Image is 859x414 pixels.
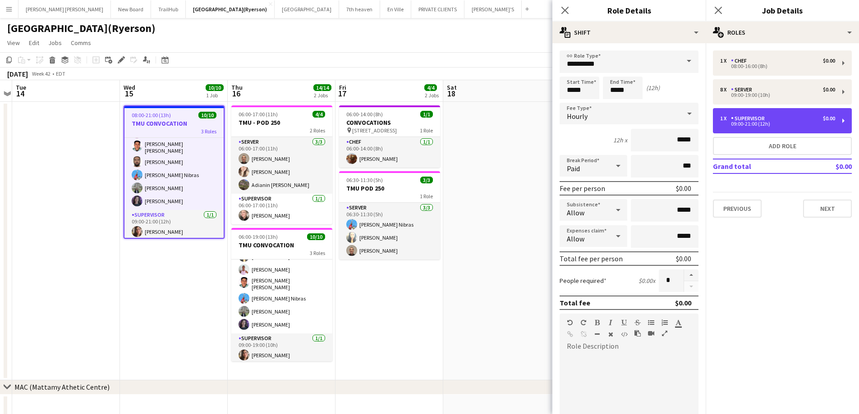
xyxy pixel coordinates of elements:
[720,86,731,93] div: 8 x
[720,58,731,64] div: 1 x
[420,127,433,134] span: 1 Role
[661,330,668,337] button: Fullscreen
[346,177,383,183] span: 06:30-11:30 (5h)
[124,210,224,241] app-card-role: SUPERVISOR1/109:00-21:00 (12h)[PERSON_NAME]
[312,111,325,118] span: 4/4
[67,37,95,49] a: Comms
[560,254,623,263] div: Total fee per person
[713,200,762,218] button: Previous
[420,193,433,200] span: 1 Role
[71,39,91,47] span: Comms
[675,298,691,307] div: $0.00
[634,319,641,326] button: Strikethrough
[111,0,151,18] button: New Board
[420,177,433,183] span: 3/3
[661,319,668,326] button: Ordered List
[231,241,332,249] h3: TMU CONVOCATION
[823,58,835,64] div: $0.00
[567,164,580,173] span: Paid
[621,319,627,326] button: Underline
[29,39,39,47] span: Edit
[446,88,457,99] span: 18
[560,184,605,193] div: Fee per person
[424,84,437,91] span: 4/4
[425,92,439,99] div: 2 Jobs
[230,88,243,99] span: 16
[720,93,835,97] div: 09:00-19:00 (10h)
[420,111,433,118] span: 1/1
[7,69,28,78] div: [DATE]
[339,118,440,127] h3: CONVOCATIONS
[713,137,852,155] button: Add role
[552,5,706,16] h3: Role Details
[7,22,156,35] h1: [GEOGRAPHIC_DATA](Ryerson)
[339,171,440,259] app-job-card: 06:30-11:30 (5h)3/3TMU POD 2501 RoleSERVER3/306:30-11:30 (5h)[PERSON_NAME] Nibras[PERSON_NAME][PE...
[56,70,65,77] div: EDT
[648,319,654,326] button: Unordered List
[613,136,627,144] div: 12h x
[310,127,325,134] span: 2 Roles
[132,112,171,118] span: 08:00-21:00 (13h)
[567,208,584,217] span: Allow
[231,194,332,224] app-card-role: SUPERVISOR1/106:00-17:00 (11h)[PERSON_NAME]
[731,86,756,93] div: SERVER
[411,0,464,18] button: PRIVATE CLIENTS
[151,0,186,18] button: TrailHub
[580,319,587,326] button: Redo
[124,85,224,210] app-card-role: [PERSON_NAME][PERSON_NAME][PERSON_NAME][PERSON_NAME] [PERSON_NAME][PERSON_NAME][PERSON_NAME] Nibr...
[201,128,216,135] span: 3 Roles
[4,37,23,49] a: View
[30,70,52,77] span: Week 42
[239,111,278,118] span: 06:00-17:00 (11h)
[231,209,332,333] app-card-role: [PERSON_NAME][PERSON_NAME][PERSON_NAME][PERSON_NAME][PERSON_NAME] [PERSON_NAME][PERSON_NAME] Nibr...
[231,118,332,127] h3: TMU - POD 250
[14,382,110,391] div: MAC (Mattamy Athetic Centre)
[607,331,614,338] button: Clear Formatting
[823,86,835,93] div: $0.00
[634,330,641,337] button: Paste as plain text
[809,159,852,173] td: $0.00
[231,228,332,361] app-job-card: 06:00-19:00 (13h)10/10TMU CONVOCATION3 Roles[PERSON_NAME][PERSON_NAME][PERSON_NAME][PERSON_NAME][...
[18,0,111,18] button: [PERSON_NAME] [PERSON_NAME]
[314,92,331,99] div: 2 Jobs
[339,0,380,18] button: 7th heaven
[594,319,600,326] button: Bold
[567,234,584,243] span: Allow
[307,233,325,240] span: 10/10
[339,137,440,168] app-card-role: CHEF1/106:00-14:00 (8h)[PERSON_NAME]
[231,333,332,364] app-card-role: SUPERVISOR1/109:00-19:00 (10h)[PERSON_NAME]
[552,22,706,43] div: Shift
[648,330,654,337] button: Insert video
[346,111,383,118] span: 06:00-14:00 (8h)
[823,115,835,122] div: $0.00
[339,203,440,259] app-card-role: SERVER3/306:30-11:30 (5h)[PERSON_NAME] Nibras[PERSON_NAME][PERSON_NAME]
[713,159,809,173] td: Grand total
[684,269,698,281] button: Increase
[720,122,835,126] div: 09:00-21:00 (12h)
[706,5,859,16] h3: Job Details
[594,331,600,338] button: Horizontal Line
[339,105,440,168] app-job-card: 06:00-14:00 (8h)1/1CONVOCATIONS [STREET_ADDRESS]1 RoleCHEF1/106:00-14:00 (8h)[PERSON_NAME]
[339,83,346,91] span: Fri
[124,105,225,239] app-job-card: 08:00-21:00 (13h)10/10TMU CONVOCATION3 Roles[PERSON_NAME][PERSON_NAME][PERSON_NAME][PERSON_NAME] ...
[676,184,691,193] div: $0.00
[646,84,660,92] div: (12h)
[124,83,135,91] span: Wed
[720,115,731,122] div: 1 x
[567,319,573,326] button: Undo
[338,88,346,99] span: 17
[560,277,606,285] label: People required
[231,137,332,194] app-card-role: SERVER3/306:00-17:00 (11h)[PERSON_NAME][PERSON_NAME]Adianin [PERSON_NAME]
[464,0,522,18] button: [PERSON_NAME]'S
[206,84,224,91] span: 10/10
[607,319,614,326] button: Italic
[231,83,243,91] span: Thu
[720,64,835,68] div: 08:00-16:00 (8h)
[275,0,339,18] button: [GEOGRAPHIC_DATA]
[25,37,43,49] a: Edit
[639,277,655,285] div: $0.00 x
[803,200,852,218] button: Next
